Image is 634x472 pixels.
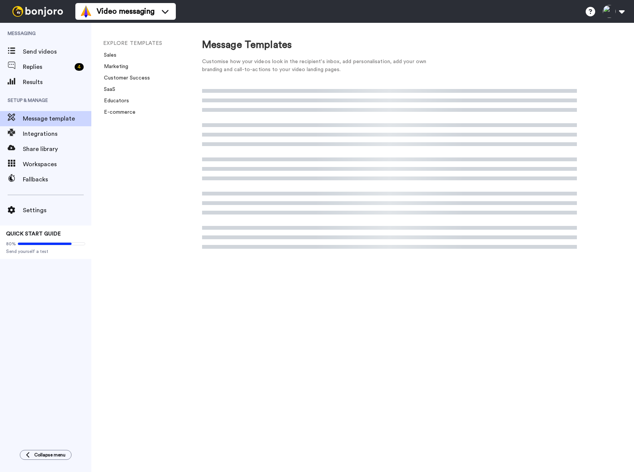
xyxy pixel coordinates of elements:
span: Share library [23,145,91,154]
button: Collapse menu [20,450,72,460]
span: Send videos [23,47,91,56]
div: 4 [75,63,84,71]
div: Message Templates [202,38,577,52]
a: Sales [99,52,116,58]
span: Integrations [23,129,91,138]
span: QUICK START GUIDE [6,231,61,237]
img: bj-logo-header-white.svg [9,6,66,17]
span: Results [23,78,91,87]
span: Collapse menu [34,452,65,458]
a: SaaS [99,87,115,92]
span: Send yourself a test [6,248,85,254]
a: E-commerce [99,110,135,115]
span: Video messaging [97,6,155,17]
div: Customise how your videos look in the recipient's inbox, add personalisation, add your own brandi... [202,58,438,74]
span: Settings [23,206,91,215]
a: Marketing [99,64,128,69]
span: Replies [23,62,72,72]
span: 80% [6,241,16,247]
span: Workspaces [23,160,91,169]
li: EXPLORE TEMPLATES [103,40,206,48]
img: vm-color.svg [80,5,92,17]
span: Message template [23,114,91,123]
a: Educators [99,98,129,103]
a: Customer Success [99,75,150,81]
span: Fallbacks [23,175,91,184]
